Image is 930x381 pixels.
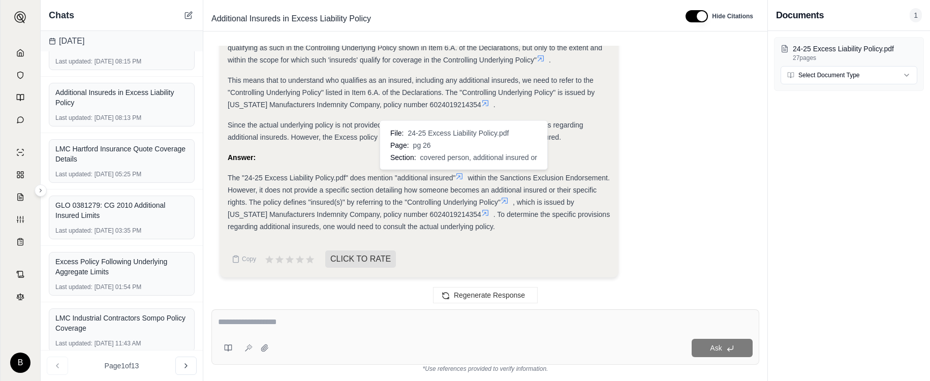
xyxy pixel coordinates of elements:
span: 1 [910,8,922,22]
span: Last updated: [55,227,92,235]
span: Last updated: [55,114,92,122]
a: Prompt Library [7,87,34,108]
p: 27 pages [793,54,917,62]
button: Expand sidebar [10,7,30,27]
span: In SECTION VI. DEFINITIONS, the policy states: "The word 'insured(s)' means any person(s) or orga... [228,31,602,64]
span: CLICK TO RATE [325,250,396,268]
span: Last updated: [55,57,92,66]
div: GLO 0381279: CG 2010 Additional Insured Limits [55,200,188,220]
span: pg 26 [413,140,431,150]
div: Edit Title [207,11,673,27]
button: 24-25 Excess Liability Policy.pdf27pages [781,44,917,62]
a: Documents Vault [7,65,34,85]
span: Page 1 of 13 [105,361,139,371]
a: Single Policy [7,142,34,163]
span: The "24-25 Excess Liability Policy.pdf" does mention "additional insured" [228,174,455,182]
button: Copy [228,249,260,269]
a: Custom Report [7,209,34,230]
button: New Chat [182,9,195,21]
a: Claim Coverage [7,187,34,207]
img: Expand sidebar [14,11,26,23]
span: . To determine the specific provisions regarding additional insureds, one would need to consult t... [228,210,610,231]
div: Additional Insureds in Excess Liability Policy [55,87,188,108]
a: Coverage Table [7,232,34,252]
span: Last updated: [55,339,92,347]
div: *Use references provided to verify information. [211,365,759,373]
strong: Answer: [228,153,256,162]
span: File: [390,128,404,138]
span: 24-25 Excess Liability Policy.pdf [408,128,509,138]
span: Page: [390,140,409,150]
span: Copy [242,255,256,263]
span: Last updated: [55,170,92,178]
div: [DATE] 03:35 PM [55,227,188,235]
span: Chats [49,8,74,22]
span: Last updated: [55,283,92,291]
span: within the Sanctions Exclusion Endorsement. However, it does not provide a specific section detai... [228,174,610,206]
span: Hide Citations [712,12,753,20]
span: . [493,101,495,109]
div: [DATE] [41,31,203,51]
a: Legal Search Engine [7,287,34,307]
div: [DATE] 01:54 PM [55,283,188,291]
a: Home [7,43,34,63]
h3: Documents [776,8,824,22]
span: Ask [710,344,722,352]
button: Regenerate Response [433,287,538,303]
div: LMC Industrial Contractors Sompo Policy Coverage [55,313,188,333]
a: Policy Comparisons [7,165,34,185]
div: [DATE] 05:25 PM [55,170,188,178]
a: Contract Analysis [7,264,34,284]
span: Additional Insureds in Excess Liability Policy [207,11,375,27]
div: LMC Hartford Insurance Quote Coverage Details [55,144,188,164]
span: This means that to understand who qualifies as an insured, including any additional insureds, we ... [228,76,595,109]
button: Ask [692,339,753,357]
span: Section: [390,152,416,163]
span: , which is issued by [US_STATE] Manufacturers Indemnity Company, policy number 6024019214354 [228,198,574,218]
span: Since the actual underlying policy is not provided, I cannot definitively determine the specific ... [228,121,583,141]
div: [DATE] 08:15 PM [55,57,188,66]
span: Regenerate Response [454,291,525,299]
div: [DATE] 11:43 AM [55,339,188,347]
span: covered person, additional insured or [420,152,537,163]
p: 24-25 Excess Liability Policy.pdf [793,44,917,54]
div: B [10,353,30,373]
button: Expand sidebar [35,184,47,197]
a: Chat [7,110,34,130]
div: [DATE] 08:13 PM [55,114,188,122]
span: . [549,56,551,64]
div: Excess Policy Following Underlying Aggregate Limits [55,257,188,277]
